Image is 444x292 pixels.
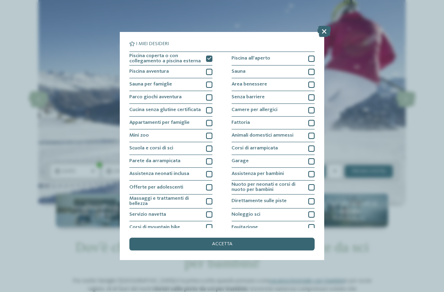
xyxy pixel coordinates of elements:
[136,42,169,47] span: I miei desideri
[129,107,201,113] span: Cucina senza glutine certificata
[129,120,190,125] span: Appartamenti per famiglie
[232,82,267,87] span: Area benessere
[129,82,172,87] span: Sauna per famiglie
[232,225,258,230] span: Equitazione
[129,171,189,177] span: Assistenza neonati inclusa
[129,212,166,217] span: Servizio navetta
[232,56,270,61] span: Piscina all'aperto
[232,146,278,151] span: Corsi di arrampicata
[129,69,169,74] span: Piscina avventura
[232,159,249,164] span: Garage
[232,107,277,113] span: Camere per allergici
[232,69,246,74] span: Sauna
[232,182,303,193] span: Nuoto per neonati e corsi di nuoto per bambini
[232,199,287,204] span: Direttamente sulle piste
[232,95,265,100] span: Senza barriere
[232,120,250,125] span: Fattoria
[129,185,183,190] span: Offerte per adolescenti
[232,171,284,177] span: Assistenza per bambini
[232,133,293,138] span: Animali domestici ammessi
[232,212,260,217] span: Noleggio sci
[129,159,180,164] span: Parete da arrampicata
[212,242,232,247] span: accetta
[129,196,201,207] span: Massaggi e trattamenti di bellezza
[129,225,180,230] span: Corsi di mountain bike
[129,54,201,64] span: Piscina coperta o con collegamento a piscina esterna
[129,95,182,100] span: Parco giochi avventura
[129,146,173,151] span: Scuola e corsi di sci
[129,133,149,138] span: Mini zoo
